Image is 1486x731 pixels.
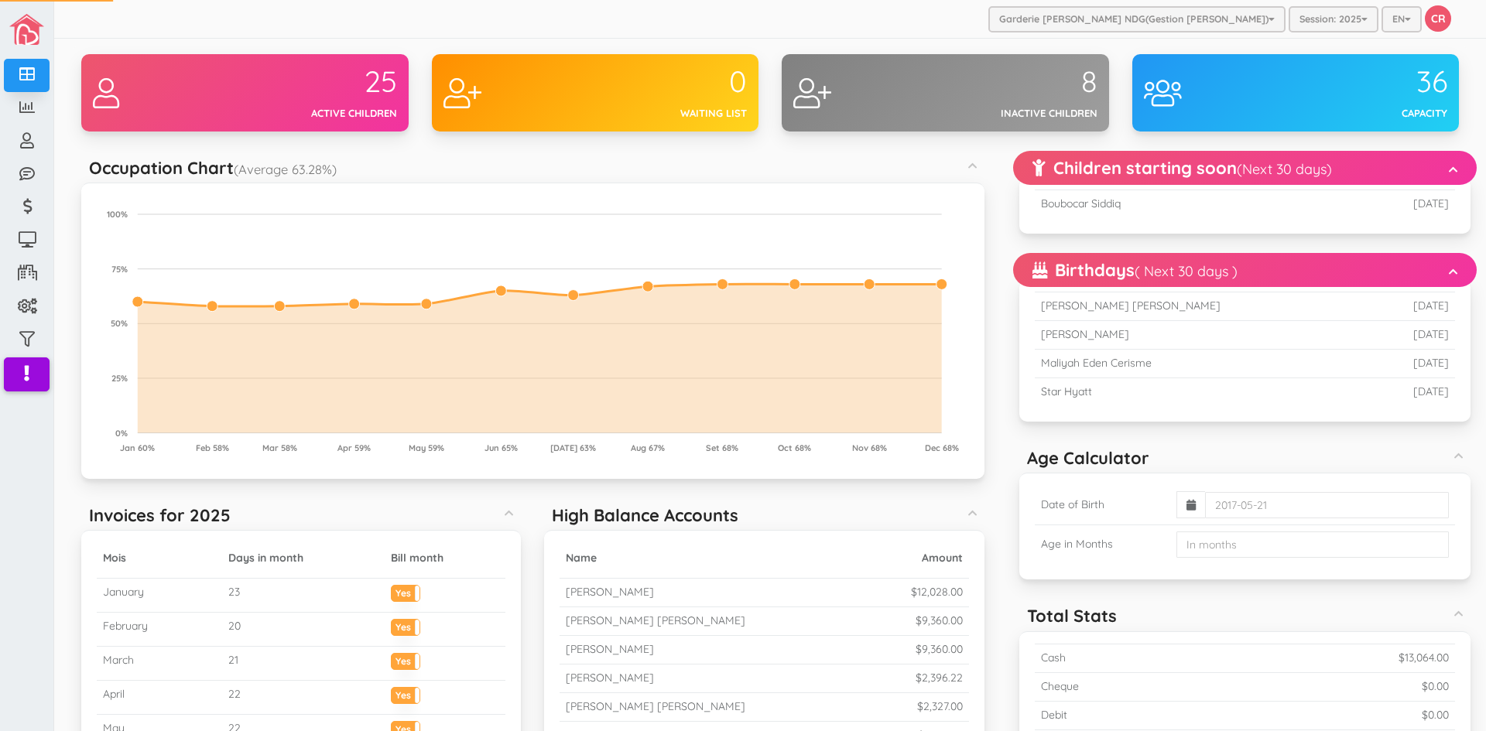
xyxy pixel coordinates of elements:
[1311,190,1455,218] td: [DATE]
[392,688,419,699] label: Yes
[1371,378,1455,406] td: [DATE]
[1035,672,1238,701] td: Cheque
[872,552,962,564] h5: Amount
[409,442,444,453] tspan: May 59%
[916,613,963,627] small: $9,360.00
[1371,321,1455,350] td: [DATE]
[97,613,222,647] td: February
[1296,106,1447,121] div: Capacity
[1035,485,1170,525] td: Date of Birth
[1237,160,1332,178] small: (Next 30 days)
[111,264,128,275] tspan: 75%
[566,585,654,599] small: [PERSON_NAME]
[1027,606,1117,625] h5: Total Stats
[107,209,128,220] tspan: 100%
[1035,190,1311,218] td: Boubocar Siddiq
[1238,672,1455,701] td: $0.00
[1032,159,1332,177] h5: Children starting soon
[262,442,297,453] tspan: Mar 58%
[945,66,1097,98] div: 8
[566,699,745,713] small: [PERSON_NAME] [PERSON_NAME]
[1035,525,1170,565] td: Age in Months
[706,442,738,453] tspan: Set 68%
[1027,449,1149,467] h5: Age Calculator
[245,66,396,98] div: 25
[925,442,959,453] tspan: Dec 68%
[1035,644,1238,672] td: Cash
[1371,292,1455,321] td: [DATE]
[917,699,963,713] small: $2,327.00
[120,442,155,453] tspan: Jan 60%
[550,442,596,453] tspan: [DATE] 63%
[595,66,747,98] div: 0
[103,552,216,564] h5: Mois
[115,428,128,439] tspan: 0%
[245,106,396,121] div: Active children
[552,506,738,524] h5: High Balance Accounts
[222,579,385,613] td: 23
[97,681,222,715] td: April
[196,442,229,453] tspan: Feb 58%
[1176,531,1449,558] input: In months
[222,681,385,715] td: 22
[1205,492,1449,518] input: 2017-05-21
[228,552,378,564] h5: Days in month
[337,442,371,453] tspan: Apr 59%
[1035,321,1371,350] td: [PERSON_NAME]
[392,654,419,665] label: Yes
[916,671,963,685] small: $2,396.22
[89,506,231,524] h5: Invoices for 2025
[392,586,419,597] label: Yes
[1135,262,1238,280] small: ( Next 30 days )
[1296,66,1447,98] div: 36
[566,671,654,685] small: [PERSON_NAME]
[111,318,128,329] tspan: 50%
[222,613,385,647] td: 20
[1035,292,1371,321] td: [PERSON_NAME] [PERSON_NAME]
[595,106,747,121] div: Waiting list
[945,106,1097,121] div: Inactive children
[392,620,419,631] label: Yes
[1032,261,1238,279] h5: Birthdays
[631,442,665,453] tspan: Aug 67%
[9,14,44,45] img: image
[911,585,963,599] small: $12,028.00
[852,442,887,453] tspan: Nov 68%
[222,647,385,681] td: 21
[97,647,222,681] td: March
[97,579,222,613] td: January
[778,442,811,453] tspan: Oct 68%
[1035,701,1238,729] td: Debit
[89,159,337,177] h5: Occupation Chart
[1238,701,1455,729] td: $0.00
[566,642,654,656] small: [PERSON_NAME]
[1238,644,1455,672] td: $13,064.00
[916,642,963,656] small: $9,360.00
[1035,378,1371,406] td: Star Hyatt
[566,552,860,564] h5: Name
[566,613,745,627] small: [PERSON_NAME] [PERSON_NAME]
[111,373,128,384] tspan: 25%
[484,442,518,453] tspan: Jun 65%
[391,552,499,564] h5: Bill month
[1035,350,1371,378] td: Maliyah Eden Cerisme
[1371,350,1455,378] td: [DATE]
